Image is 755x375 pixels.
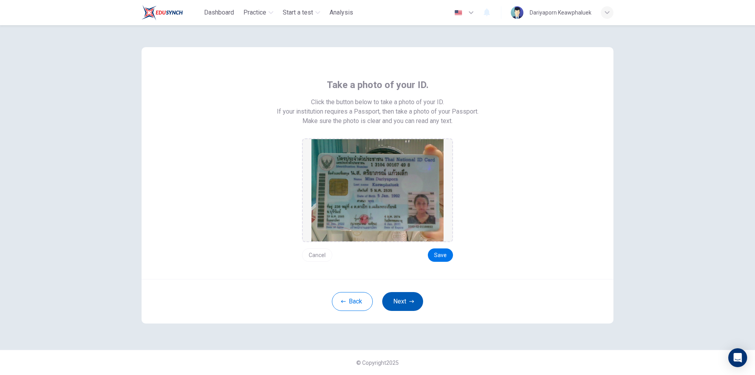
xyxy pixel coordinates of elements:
[302,248,332,262] button: Cancel
[327,79,429,91] span: Take a photo of your ID.
[280,6,323,20] button: Start a test
[283,8,313,17] span: Start a test
[142,5,201,20] a: Train Test logo
[243,8,266,17] span: Practice
[728,348,747,367] div: Open Intercom Messenger
[240,6,276,20] button: Practice
[356,360,399,366] span: © Copyright 2025
[277,97,479,116] span: Click the button below to take a photo of your ID. If your institution requires a Passport, then ...
[330,8,353,17] span: Analysis
[326,6,356,20] button: Analysis
[382,292,423,311] button: Next
[201,6,237,20] button: Dashboard
[311,139,444,241] img: preview screemshot
[453,10,463,16] img: en
[530,8,591,17] div: Dariyaporn Keawphaluek
[332,292,373,311] button: Back
[302,116,453,126] span: Make sure the photo is clear and you can read any text.
[511,6,523,19] img: Profile picture
[142,5,183,20] img: Train Test logo
[428,248,453,262] button: Save
[204,8,234,17] span: Dashboard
